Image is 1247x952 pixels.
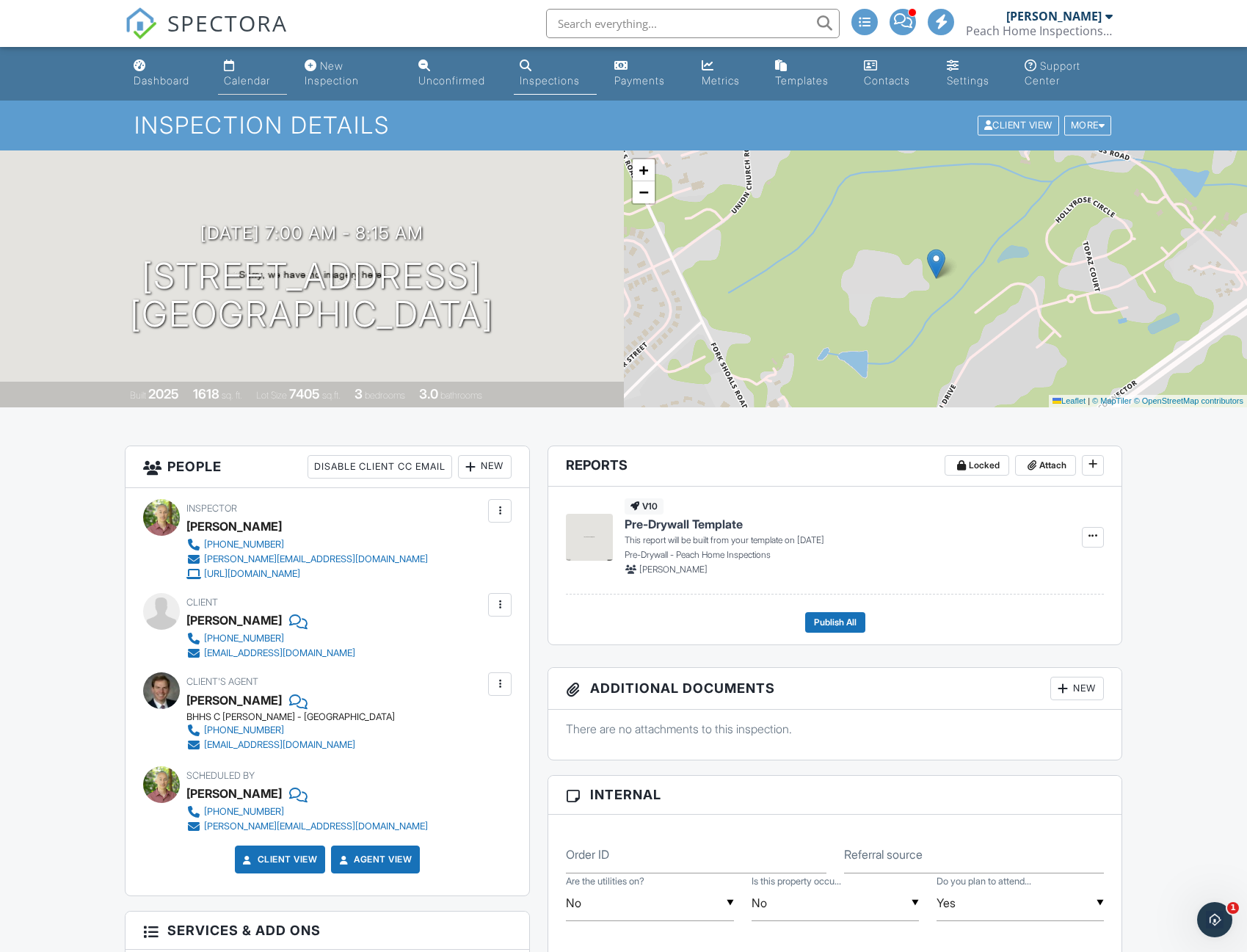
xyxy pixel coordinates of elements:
[608,53,684,95] a: Payments
[858,53,929,95] a: Contacts
[514,53,597,95] a: Inspections
[548,668,1121,710] h3: Additional Documents
[566,875,644,888] label: Are the utilities on?
[548,776,1121,814] h3: Internal
[769,53,846,95] a: Templates
[937,875,1031,888] label: Do you plan to attend the inspection?
[322,390,341,401] span: sq.ft.
[148,386,179,401] div: 2025
[186,597,218,608] span: Client
[639,183,648,201] span: −
[1197,902,1232,937] iframe: Intercom live chat
[204,633,284,644] div: [PHONE_NUMBER]
[947,74,989,87] div: Settings
[186,537,428,552] a: [PHONE_NUMBER]
[864,74,910,87] div: Contacts
[305,59,359,87] div: New Inspection
[289,386,320,401] div: 7405
[752,875,841,888] label: Is this property occupied?
[204,806,284,818] div: [PHONE_NUMBER]
[204,821,428,832] div: [PERSON_NAME][EMAIL_ADDRESS][DOMAIN_NAME]
[125,7,157,40] img: The Best Home Inspection Software - Spectora
[224,74,270,87] div: Calendar
[696,53,758,95] a: Metrics
[520,74,580,87] div: Inspections
[128,53,206,95] a: Dashboard
[204,568,300,580] div: [URL][DOMAIN_NAME]
[1019,53,1119,95] a: Support Center
[204,647,355,659] div: [EMAIL_ADDRESS][DOMAIN_NAME]
[193,386,219,401] div: 1618
[336,852,412,867] a: Agent View
[1227,902,1239,914] span: 1
[639,161,648,179] span: +
[941,53,1007,95] a: Settings
[1006,9,1102,23] div: [PERSON_NAME]
[1088,396,1090,405] span: |
[134,74,189,87] div: Dashboard
[355,386,363,401] div: 3
[365,390,405,401] span: bedrooms
[1025,59,1080,87] div: Support Center
[412,53,502,95] a: Unconfirmed
[566,846,609,862] label: Order ID
[256,390,287,401] span: Lot Size
[458,455,512,479] div: New
[1053,396,1086,405] a: Leaflet
[418,74,485,87] div: Unconfirmed
[186,515,282,537] div: [PERSON_NAME]
[927,249,945,279] img: Marker
[844,846,923,862] label: Referral source
[186,567,428,581] a: [URL][DOMAIN_NAME]
[204,739,355,751] div: [EMAIL_ADDRESS][DOMAIN_NAME]
[1092,396,1132,405] a: © MapTiler
[308,455,452,479] div: Disable Client CC Email
[186,782,282,804] div: [PERSON_NAME]
[1064,116,1112,136] div: More
[566,721,1104,737] p: There are no attachments to this inspection.
[702,74,740,87] div: Metrics
[186,552,428,567] a: [PERSON_NAME][EMAIL_ADDRESS][DOMAIN_NAME]
[978,116,1059,136] div: Client View
[130,390,146,401] span: Built
[186,770,255,781] span: Scheduled By
[134,112,1113,138] h1: Inspection Details
[614,74,665,87] div: Payments
[126,446,529,488] h3: People
[1050,677,1104,700] div: New
[186,723,383,738] a: [PHONE_NUMBER]
[546,9,840,38] input: Search everything...
[204,724,284,736] div: [PHONE_NUMBER]
[130,257,494,335] h1: [STREET_ADDRESS] [GEOGRAPHIC_DATA]
[186,646,355,661] a: [EMAIL_ADDRESS][DOMAIN_NAME]
[633,159,655,181] a: Zoom in
[186,689,282,711] a: [PERSON_NAME]
[222,390,242,401] span: sq. ft.
[186,819,428,834] a: [PERSON_NAME][EMAIL_ADDRESS][DOMAIN_NAME]
[1134,396,1243,405] a: © OpenStreetMap contributors
[186,609,282,631] div: [PERSON_NAME]
[186,676,258,687] span: Client's Agent
[125,20,288,51] a: SPECTORA
[204,539,284,551] div: [PHONE_NUMBER]
[167,7,288,38] span: SPECTORA
[440,390,482,401] span: bathrooms
[775,74,829,87] div: Templates
[186,711,395,723] div: BHHS C [PERSON_NAME] - [GEOGRAPHIC_DATA]
[299,53,401,95] a: New Inspection
[976,119,1063,130] a: Client View
[218,53,286,95] a: Calendar
[966,23,1113,38] div: Peach Home Inspections LLC
[186,503,237,514] span: Inspector
[126,912,529,950] h3: Services & Add ons
[186,804,428,819] a: [PHONE_NUMBER]
[204,553,428,565] div: [PERSON_NAME][EMAIL_ADDRESS][DOMAIN_NAME]
[240,852,318,867] a: Client View
[200,223,423,243] h3: [DATE] 7:00 am - 8:15 am
[186,738,383,752] a: [EMAIL_ADDRESS][DOMAIN_NAME]
[633,181,655,203] a: Zoom out
[186,631,355,646] a: [PHONE_NUMBER]
[419,386,438,401] div: 3.0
